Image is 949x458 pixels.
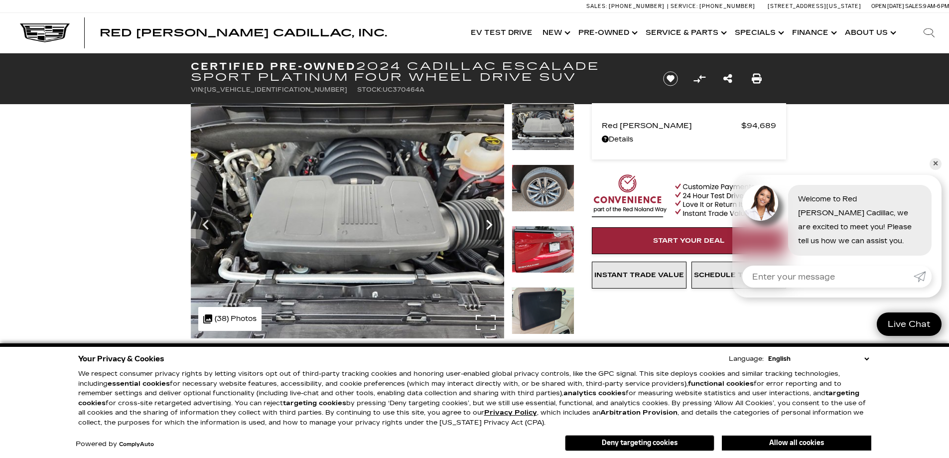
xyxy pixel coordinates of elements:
span: Stock: [357,86,383,93]
span: Start Your Deal [653,237,725,245]
a: Details [602,133,776,147]
p: We respect consumer privacy rights by letting visitors opt out of third-party tracking cookies an... [78,369,871,428]
div: Language: [729,356,764,362]
img: Certified Used 2024 Radiant Red Tintcoat Cadillac Sport Platinum image 27 [512,164,574,212]
a: Red [PERSON_NAME] Cadillac, Inc. [100,28,387,38]
a: Red [PERSON_NAME] $94,689 [602,119,776,133]
a: Instant Trade Value [592,262,686,289]
span: Instant Trade Value [594,271,684,279]
a: Live Chat [877,312,942,336]
a: Start Your Deal [592,227,786,254]
span: [PHONE_NUMBER] [699,3,755,9]
span: Red [PERSON_NAME] [602,119,741,133]
span: $94,689 [741,119,776,133]
div: Next [479,210,499,240]
input: Enter your message [742,266,914,288]
img: Certified Used 2024 Radiant Red Tintcoat Cadillac Sport Platinum image 28 [512,226,574,273]
div: Powered by [76,441,154,448]
strong: targeting cookies [78,389,859,407]
div: Search [909,13,949,53]
div: (38) Photos [198,307,262,331]
a: Pre-Owned [573,13,641,53]
a: Service: [PHONE_NUMBER] [667,3,758,9]
a: Specials [730,13,787,53]
span: VIN: [191,86,204,93]
a: Finance [787,13,840,53]
img: Certified Used 2024 Radiant Red Tintcoat Cadillac Sport Platinum image 26 [512,103,574,151]
span: Sales: [905,3,923,9]
strong: Arbitration Provision [600,409,678,417]
a: Submit [914,266,932,288]
strong: functional cookies [688,380,754,388]
span: Open [DATE] [871,3,904,9]
a: New [538,13,573,53]
span: UC370464A [383,86,424,93]
a: Share this Certified Pre-Owned 2024 Cadillac Escalade Sport Platinum Four Wheel Drive SUV [723,72,732,86]
img: Agent profile photo [742,185,778,221]
u: Privacy Policy [484,409,537,417]
a: Sales: [PHONE_NUMBER] [586,3,667,9]
div: Previous [196,210,216,240]
a: [STREET_ADDRESS][US_STATE] [768,3,861,9]
div: Welcome to Red [PERSON_NAME] Cadillac, we are excited to meet you! Please tell us how we can assi... [788,185,932,256]
span: Schedule Test Drive [694,271,783,279]
span: Live Chat [883,318,936,330]
select: Language Select [766,354,871,364]
h1: 2024 Cadillac Escalade Sport Platinum Four Wheel Drive SUV [191,61,647,83]
button: Compare Vehicle [692,71,707,86]
button: Allow all cookies [722,436,871,451]
button: Deny targeting cookies [565,435,714,451]
strong: analytics cookies [563,389,626,397]
a: Schedule Test Drive [691,262,786,289]
span: Red [PERSON_NAME] Cadillac, Inc. [100,27,387,39]
a: EV Test Drive [466,13,538,53]
strong: essential cookies [108,380,170,388]
button: Save vehicle [660,71,681,87]
a: Print this Certified Pre-Owned 2024 Cadillac Escalade Sport Platinum Four Wheel Drive SUV [752,72,762,86]
span: [US_VEHICLE_IDENTIFICATION_NUMBER] [204,86,347,93]
span: 9 AM-6 PM [923,3,949,9]
a: Service & Parts [641,13,730,53]
img: Certified Used 2024 Radiant Red Tintcoat Cadillac Sport Platinum image 29 [512,287,574,334]
strong: targeting cookies [283,399,346,407]
a: ComplyAuto [119,442,154,448]
span: Your Privacy & Cookies [78,352,164,366]
span: Sales: [586,3,607,9]
a: About Us [840,13,899,53]
strong: Certified Pre-Owned [191,60,357,72]
img: Cadillac Dark Logo with Cadillac White Text [20,23,70,42]
span: Service: [671,3,698,9]
img: Certified Used 2024 Radiant Red Tintcoat Cadillac Sport Platinum image 26 [191,103,504,338]
span: [PHONE_NUMBER] [609,3,665,9]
